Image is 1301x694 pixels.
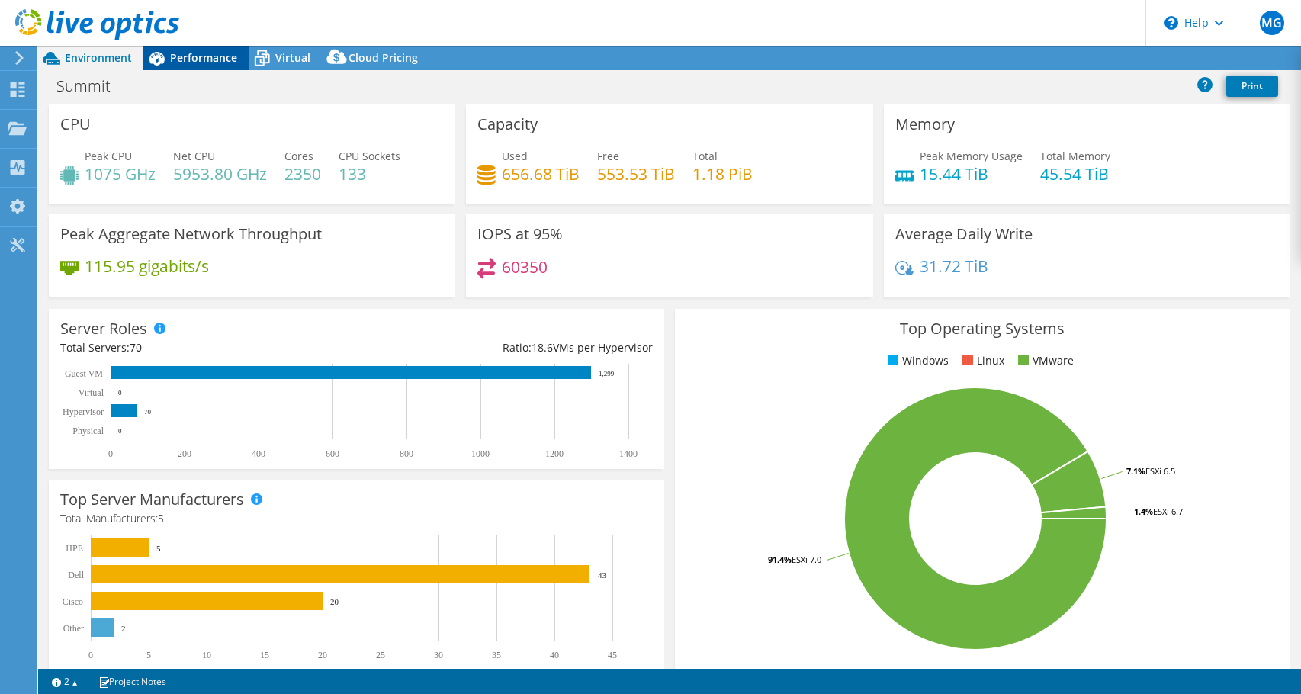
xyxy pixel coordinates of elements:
text: 40 [550,650,559,660]
a: Print [1226,76,1278,97]
tspan: ESXi 7.0 [792,554,821,565]
h3: Peak Aggregate Network Throughput [60,226,322,243]
text: 200 [178,448,191,459]
tspan: 7.1% [1126,465,1145,477]
span: Net CPU [173,149,215,163]
tspan: ESXi 6.5 [1145,465,1175,477]
text: Dell [68,570,84,580]
span: Environment [65,50,132,65]
text: 45 [608,650,617,660]
h3: Average Daily Write [895,226,1033,243]
li: Linux [959,352,1004,369]
text: 15 [260,650,269,660]
span: Peak Memory Usage [920,149,1023,163]
h4: 1.18 PiB [692,165,753,182]
text: 2 [121,624,126,633]
h3: Server Roles [60,320,147,337]
h4: 115.95 gigabits/s [85,258,209,275]
h4: 1075 GHz [85,165,156,182]
text: 35 [492,650,501,660]
span: MG [1260,11,1284,35]
h3: Capacity [477,116,538,133]
text: 43 [598,570,607,580]
li: VMware [1014,352,1074,369]
span: Cloud Pricing [349,50,418,65]
span: CPU Sockets [339,149,400,163]
h4: 5953.80 GHz [173,165,267,182]
text: 0 [88,650,93,660]
h4: 15.44 TiB [920,165,1023,182]
h4: 60350 [502,259,548,275]
text: Other [63,623,84,634]
span: 70 [130,340,142,355]
text: 30 [434,650,443,660]
text: 0 [118,427,122,435]
text: 10 [202,650,211,660]
span: Cores [284,149,313,163]
text: Virtual [79,387,104,398]
span: Virtual [275,50,310,65]
tspan: 91.4% [768,554,792,565]
h4: 31.72 TiB [920,258,988,275]
span: Total [692,149,718,163]
h4: 45.54 TiB [1040,165,1110,182]
span: 5 [158,511,164,525]
span: Total Memory [1040,149,1110,163]
a: Project Notes [88,672,177,691]
h3: Memory [895,116,955,133]
text: 20 [330,597,339,606]
text: Hypervisor [63,406,104,417]
text: 800 [400,448,413,459]
text: 600 [326,448,339,459]
h3: CPU [60,116,91,133]
h4: 553.53 TiB [597,165,675,182]
text: 0 [108,448,113,459]
h1: Summit [50,78,134,95]
text: 400 [252,448,265,459]
text: 1200 [545,448,564,459]
tspan: 1.4% [1134,506,1153,517]
text: 1,299 [599,370,615,378]
h3: Top Operating Systems [686,320,1279,337]
text: 5 [156,544,161,553]
span: Peak CPU [85,149,132,163]
text: Guest VM [65,368,103,379]
span: Performance [170,50,237,65]
h3: Top Server Manufacturers [60,491,244,508]
h3: IOPS at 95% [477,226,563,243]
a: 2 [41,672,88,691]
h4: 656.68 TiB [502,165,580,182]
li: Windows [884,352,949,369]
text: 1400 [619,448,638,459]
h4: Total Manufacturers: [60,510,653,527]
text: 0 [118,389,122,397]
span: Used [502,149,528,163]
div: Total Servers: [60,339,356,356]
text: 25 [376,650,385,660]
svg: \n [1164,16,1178,30]
h4: 2350 [284,165,321,182]
text: 5 [146,650,151,660]
h4: 133 [339,165,400,182]
text: 1000 [471,448,490,459]
span: 18.6 [532,340,553,355]
text: 20 [318,650,327,660]
text: Physical [72,426,104,436]
text: Cisco [63,596,83,607]
span: Free [597,149,619,163]
text: HPE [66,543,83,554]
text: 70 [144,408,152,416]
tspan: ESXi 6.7 [1153,506,1183,517]
div: Ratio: VMs per Hypervisor [356,339,652,356]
